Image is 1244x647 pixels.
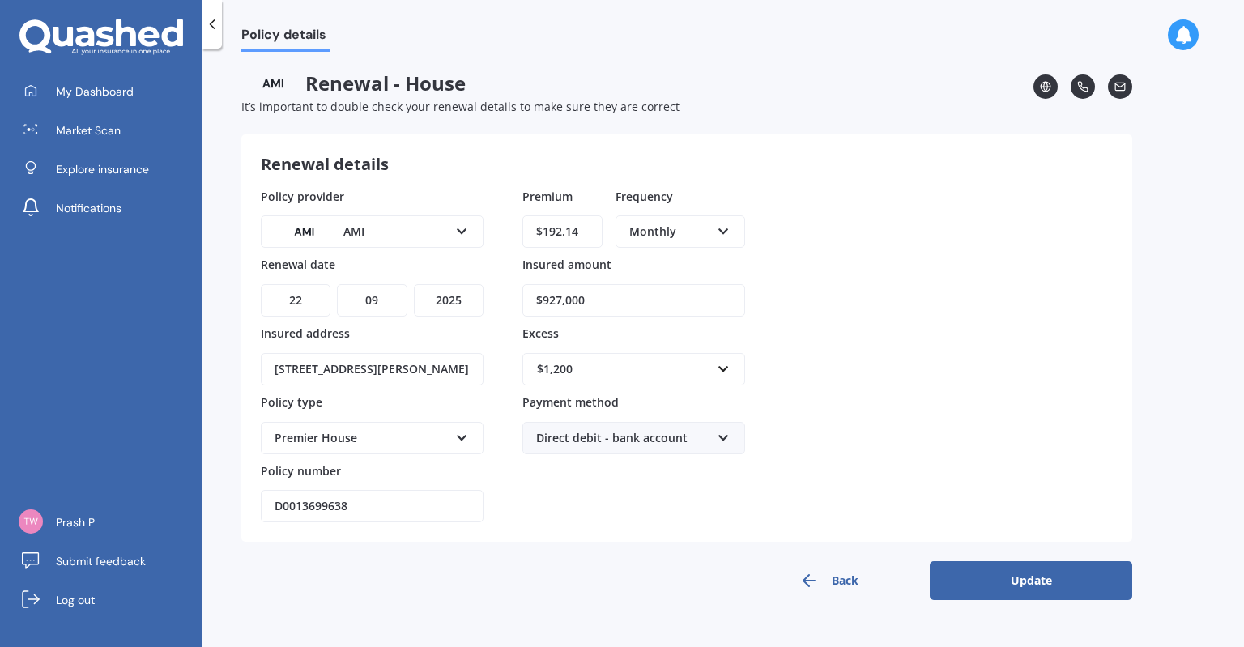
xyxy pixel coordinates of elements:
[12,153,202,185] a: Explore insurance
[629,223,710,240] div: Monthly
[241,99,680,114] span: It’s important to double check your renewal details to make sure they are correct
[522,188,573,203] span: Premium
[727,561,930,600] button: Back
[241,71,1033,96] span: Renewal - House
[12,545,202,577] a: Submit feedback
[261,353,484,385] input: Enter address
[56,592,95,608] span: Log out
[56,122,121,138] span: Market Scan
[12,584,202,616] a: Log out
[261,490,484,522] input: Enter policy number
[275,220,334,243] img: AMI-text-1.webp
[261,257,335,272] span: Renewal date
[616,188,673,203] span: Frequency
[56,514,95,530] span: Prash P
[241,27,330,49] span: Policy details
[56,83,134,100] span: My Dashboard
[261,394,322,410] span: Policy type
[19,509,43,534] img: 81543667793e928f3e63e14623937c6b
[12,75,202,108] a: My Dashboard
[261,462,341,478] span: Policy number
[241,71,305,96] img: AMI-text-1.webp
[56,200,121,216] span: Notifications
[536,429,710,447] div: Direct debit - bank account
[261,154,389,175] h3: Renewal details
[12,192,202,224] a: Notifications
[522,215,603,248] input: Enter amount
[522,257,611,272] span: Insured amount
[261,326,350,341] span: Insured address
[930,561,1132,600] button: Update
[12,114,202,147] a: Market Scan
[537,360,711,378] div: $1,200
[522,284,745,317] input: Enter amount
[275,429,449,447] div: Premier House
[12,506,202,538] a: Prash P
[56,553,146,569] span: Submit feedback
[275,223,449,240] div: AMI
[522,326,559,341] span: Excess
[56,161,149,177] span: Explore insurance
[261,188,344,203] span: Policy provider
[522,394,619,410] span: Payment method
